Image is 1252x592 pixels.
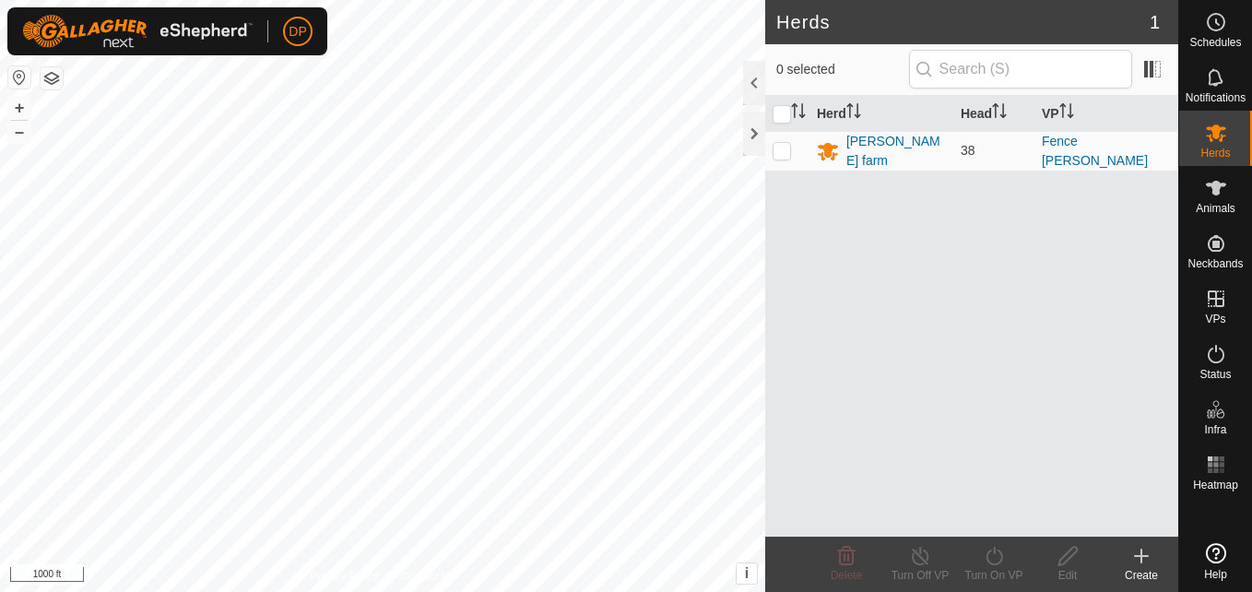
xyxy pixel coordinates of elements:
span: Status [1199,369,1231,380]
img: Gallagher Logo [22,15,253,48]
span: 38 [961,143,975,158]
span: Schedules [1189,37,1241,48]
div: Turn Off VP [883,567,957,584]
button: Map Layers [41,67,63,89]
p-sorticon: Activate to sort [992,106,1007,121]
span: Infra [1204,424,1226,435]
span: DP [289,22,306,41]
span: 1 [1150,8,1160,36]
span: Neckbands [1187,258,1243,269]
button: – [8,121,30,143]
th: Head [953,96,1034,132]
span: 0 selected [776,60,909,79]
p-sorticon: Activate to sort [1059,106,1074,121]
h2: Herds [776,11,1150,33]
span: Heatmap [1193,480,1238,491]
button: + [8,97,30,119]
input: Search (S) [909,50,1132,89]
span: i [745,565,749,581]
button: i [737,563,757,584]
p-sorticon: Activate to sort [846,106,861,121]
span: Help [1204,569,1227,580]
span: Animals [1196,203,1235,214]
th: VP [1034,96,1178,132]
th: Herd [809,96,953,132]
div: [PERSON_NAME] farm [846,132,946,171]
div: Edit [1031,567,1104,584]
a: Fence [PERSON_NAME] [1042,134,1148,168]
a: Help [1179,536,1252,587]
a: Contact Us [401,568,455,585]
span: Herds [1200,148,1230,159]
span: VPs [1205,314,1225,325]
span: Notifications [1186,92,1246,103]
a: Privacy Policy [310,568,379,585]
p-sorticon: Activate to sort [791,106,806,121]
button: Reset Map [8,66,30,89]
div: Turn On VP [957,567,1031,584]
span: Delete [831,569,863,582]
div: Create [1104,567,1178,584]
